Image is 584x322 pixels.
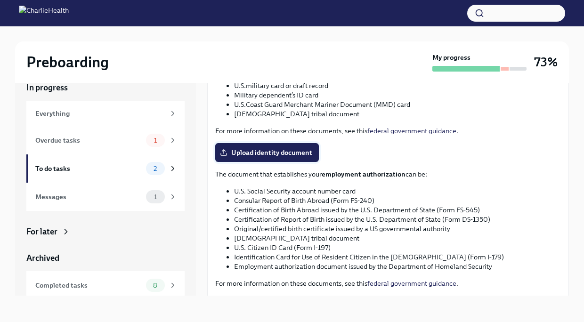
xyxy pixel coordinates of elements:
a: federal government guidance [367,279,456,288]
span: 2 [148,165,162,172]
li: Original/certified birth certificate issued by a US governmental authority [234,224,561,233]
div: To do tasks [35,163,142,174]
li: [DEMOGRAPHIC_DATA] tribal document [234,233,561,243]
a: Messages1 [26,183,185,211]
li: U.S. Social Security account number card [234,186,561,196]
p: For more information on these documents, see this . [215,279,561,288]
div: For later [26,226,57,237]
a: Completed tasks8 [26,271,185,299]
p: The document that establishes your can be: [215,169,561,179]
a: Overdue tasks1 [26,126,185,154]
h2: Preboarding [26,53,109,72]
li: Identification Card for Use of Resident Citizen in the [DEMOGRAPHIC_DATA] (Form I-179) [234,252,561,262]
h3: 73% [534,54,558,71]
span: 1 [148,137,162,144]
li: Certification of Report of Birth issued by the U.S. Department of State (Form DS-1350) [234,215,561,224]
li: [DEMOGRAPHIC_DATA] tribal document [234,109,561,119]
strong: employment authorization [322,170,406,178]
a: Everything [26,101,185,126]
li: U.S.military card or draft record [234,81,561,90]
img: CharlieHealth [19,6,69,21]
span: 1 [148,193,162,201]
a: To do tasks2 [26,154,185,183]
span: 8 [147,282,163,289]
p: For more information on these documents, see this . [215,126,561,136]
a: In progress [26,82,185,93]
li: Certification of Birth Abroad issued by the U.S. Department of State (Form FS-545) [234,205,561,215]
a: For later [26,226,185,237]
a: federal government guidance [367,127,456,135]
a: Archived [26,252,185,264]
div: Overdue tasks [35,135,142,145]
span: Upload identity document [222,148,312,157]
div: Messages [35,192,142,202]
strong: My progress [432,53,470,62]
li: Military dependent’s ID card [234,90,561,100]
li: Employment authorization document issued by the Department of Homeland Security [234,262,561,271]
li: U.S.Coast Guard Merchant Mariner Document (MMD) card [234,100,561,109]
label: Upload identity document [215,143,319,162]
li: Consular Report of Birth Abroad (Form FS-240) [234,196,561,205]
li: U.S. Citizen ID Card (Form I-197) [234,243,561,252]
div: Completed tasks [35,280,142,290]
div: Everything [35,108,165,119]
